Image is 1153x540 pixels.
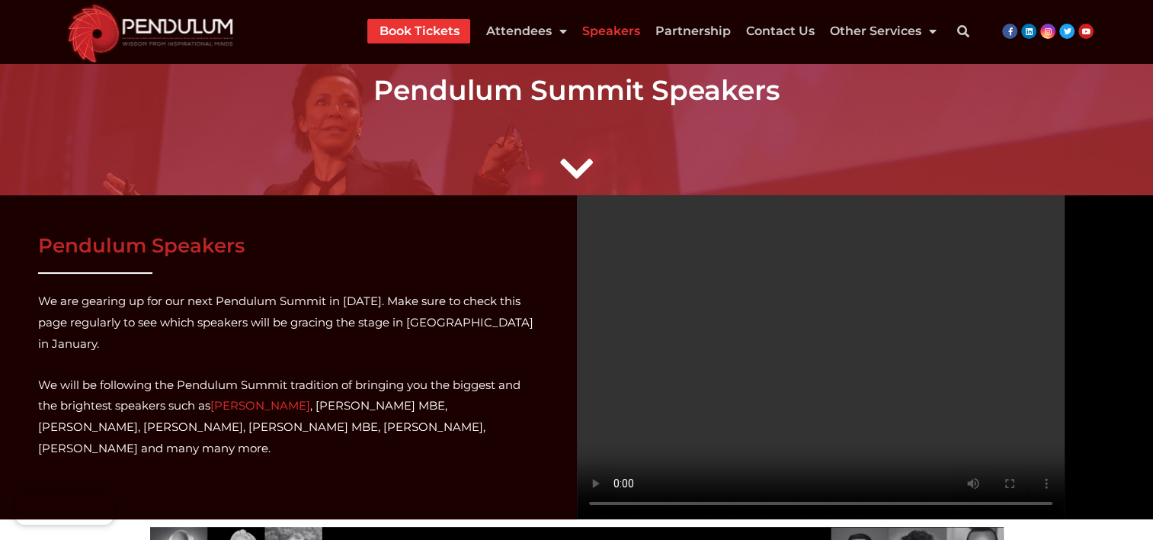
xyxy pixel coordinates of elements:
a: Contact Us [745,19,814,43]
a: Book Tickets [379,19,459,43]
a: [PERSON_NAME] [210,398,310,413]
h3: Pendulum Speakers [38,236,539,256]
a: Partnership [655,19,730,43]
a: Attendees [485,19,566,43]
p: We are gearing up for our next Pendulum Summit in [DATE]. Make sure to check this page regularly ... [38,291,539,355]
iframe: Brevo live chat [15,494,114,525]
p: We will be following the Pendulum Summit tradition of bringing you the biggest and the brightest ... [38,374,539,459]
div: Search [947,16,978,47]
a: Other Services [829,19,936,43]
nav: Menu [367,19,936,43]
a: Speakers [581,19,639,43]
